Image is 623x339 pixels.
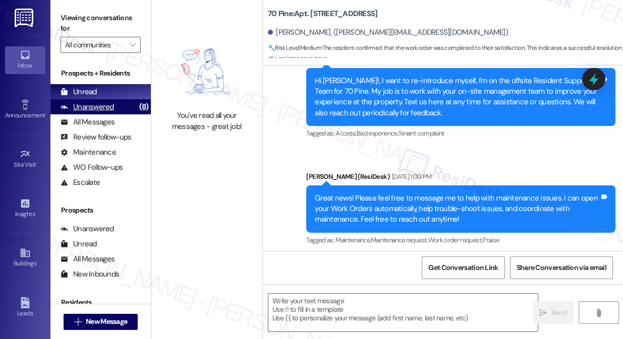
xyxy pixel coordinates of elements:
[61,269,119,280] div: New Inbounds
[517,262,606,273] span: Share Conversation via email
[268,27,508,38] div: [PERSON_NAME]. ([PERSON_NAME][EMAIL_ADDRESS][DOMAIN_NAME])
[61,162,123,173] div: WO Follow-ups
[50,68,151,79] div: Prospects + Residents
[510,256,613,279] button: Share Conversation via email
[61,132,131,143] div: Review follow-ups
[61,224,114,234] div: Unanswered
[61,147,116,158] div: Maintenance
[428,262,498,273] span: Get Conversation Link
[61,102,114,112] div: Unanswered
[162,110,251,132] div: You've read all your messages - great job!
[306,171,615,185] div: [PERSON_NAME] (ResiDesk)
[61,254,115,264] div: All Messages
[5,244,45,272] a: Buildings
[371,236,428,244] span: Maintenance request ,
[428,236,483,244] span: Work order request ,
[335,236,370,244] span: Maintenance ,
[551,307,567,318] span: Send
[50,205,151,216] div: Prospects
[268,44,321,52] strong: 🔧 Risk Level: Medium
[137,99,151,115] div: (8)
[64,314,138,330] button: New Message
[389,171,432,182] div: [DATE] 1:00 PM
[315,76,599,119] div: Hi [PERSON_NAME]!, I want to re-introduce myself, I'm on the offsite Resident Support Team for 70...
[35,209,36,216] span: •
[5,195,45,222] a: Insights •
[15,9,35,27] img: ResiDesk Logo
[74,318,82,326] i: 
[533,301,574,324] button: Send
[65,37,125,53] input: All communities
[482,236,499,244] span: Praise
[306,126,615,141] div: Tagged as:
[36,160,38,167] span: •
[162,38,251,106] img: empty-state
[595,309,602,317] i: 
[539,309,547,317] i: 
[61,239,97,249] div: Unread
[5,46,45,74] a: Inbox
[268,43,623,64] span: : The resident confirmed that the work order was completed to their satisfaction. This indicates ...
[357,129,398,138] span: Bad experience ,
[398,129,444,138] span: Tenant complaint
[130,41,135,49] i: 
[5,294,45,321] a: Leads
[61,117,115,127] div: All Messages
[61,10,141,37] label: Viewing conversations for
[306,233,615,247] div: Tagged as:
[335,129,356,138] span: Access ,
[268,9,377,19] b: 70 Pine: Apt. [STREET_ADDRESS]
[422,256,504,279] button: Get Conversation Link
[61,87,97,97] div: Unread
[45,110,46,117] span: •
[315,193,599,225] div: Great news! Please feel free to message me to help with maintenance issues. I can open your Work ...
[61,177,100,188] div: Escalate
[5,146,45,173] a: Site Visit •
[50,297,151,308] div: Residents
[86,316,127,327] span: New Message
